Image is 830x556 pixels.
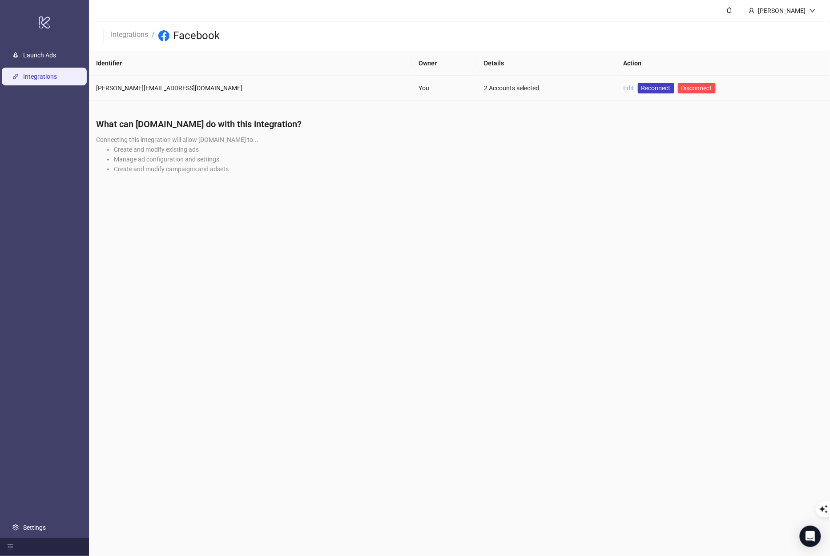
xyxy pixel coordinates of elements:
[114,154,823,164] li: Manage ad configuration and settings
[96,118,823,130] h4: What can [DOMAIN_NAME] do with this integration?
[96,136,258,143] span: Connecting this integration will allow [DOMAIN_NAME] to...
[7,544,13,550] span: menu-fold
[484,83,609,93] div: 2 Accounts selected
[681,85,712,92] span: Disconnect
[114,145,823,154] li: Create and modify existing ads
[109,29,150,39] a: Integrations
[755,6,810,16] div: [PERSON_NAME]
[616,51,830,76] th: Action
[23,73,57,80] a: Integrations
[23,52,56,59] a: Launch Ads
[23,524,46,531] a: Settings
[173,29,220,43] h3: Facebook
[678,83,716,93] button: Disconnect
[749,8,755,14] span: user
[89,51,411,76] th: Identifier
[477,51,616,76] th: Details
[411,51,477,76] th: Owner
[726,7,733,13] span: bell
[641,83,671,93] span: Reconnect
[152,29,155,43] li: /
[624,85,634,92] a: Edit
[419,83,470,93] div: You
[800,526,821,547] div: Open Intercom Messenger
[114,164,823,174] li: Create and modify campaigns and adsets
[638,83,674,93] a: Reconnect
[96,83,404,93] div: [PERSON_NAME][EMAIL_ADDRESS][DOMAIN_NAME]
[810,8,816,14] span: down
